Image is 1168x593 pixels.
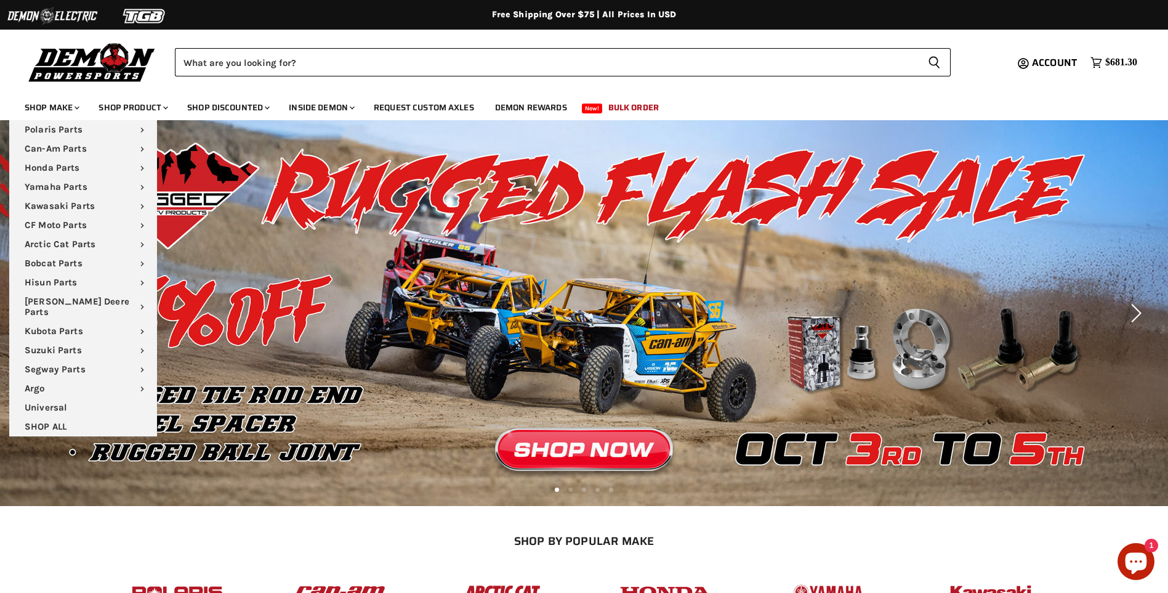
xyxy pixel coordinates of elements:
a: CF Moto Parts [9,216,157,235]
li: Page dot 1 [555,488,559,492]
a: Shop Product [89,95,175,120]
span: New! [582,104,603,113]
a: Demon Rewards [486,95,576,120]
a: Kawasaki Parts [9,197,157,216]
a: Suzuki Parts [9,341,157,360]
a: Yamaha Parts [9,178,157,197]
a: Kubota Parts [9,322,157,341]
button: Search [918,48,951,76]
li: Page dot 5 [609,488,613,492]
a: $681.30 [1084,54,1143,72]
a: Universal [9,398,157,417]
a: Arctic Cat Parts [9,235,157,254]
inbox-online-store-chat: Shopify online store chat [1114,543,1158,583]
input: Search [175,48,918,76]
a: [PERSON_NAME] Deere Parts [9,292,157,322]
a: Honda Parts [9,158,157,178]
a: Segway Parts [9,360,157,379]
a: SHOP ALL [9,417,157,436]
a: Shop Discounted [178,95,277,120]
img: Demon Powersports [25,40,159,84]
a: Argo [9,379,157,398]
a: Account [1026,57,1084,68]
div: Free Shipping Over $75 | All Prices In USD [92,9,1077,20]
span: $681.30 [1105,57,1137,68]
a: Bobcat Parts [9,254,157,273]
li: Page dot 2 [568,488,573,492]
ul: Main menu [9,120,157,436]
img: TGB Logo 2 [99,4,191,28]
a: Request Custom Axles [364,95,483,120]
span: Account [1032,55,1077,70]
ul: Main menu [15,90,1134,120]
a: Polaris Parts [9,120,157,139]
li: Page dot 4 [595,488,600,492]
form: Product [175,48,951,76]
a: Can-Am Parts [9,139,157,158]
a: Hisun Parts [9,273,157,292]
img: Demon Electric Logo 2 [6,4,99,28]
a: Bulk Order [599,95,668,120]
button: Next [1122,301,1146,325]
a: Inside Demon [280,95,362,120]
a: Shop Make [15,95,87,120]
li: Page dot 3 [582,488,586,492]
h2: SHOP BY POPULAR MAKE [107,534,1061,547]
